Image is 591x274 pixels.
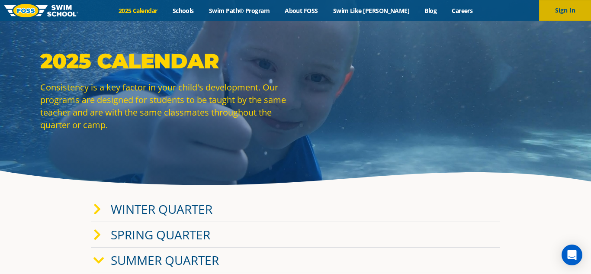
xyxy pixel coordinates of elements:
a: Winter Quarter [111,201,212,217]
a: Blog [417,6,444,15]
img: FOSS Swim School Logo [4,4,78,17]
div: Open Intercom Messenger [562,245,582,265]
a: Swim Path® Program [201,6,277,15]
a: Swim Like [PERSON_NAME] [325,6,417,15]
a: Careers [444,6,480,15]
strong: 2025 Calendar [40,48,219,74]
a: About FOSS [277,6,326,15]
a: Schools [165,6,201,15]
a: Spring Quarter [111,226,210,243]
p: Consistency is a key factor in your child's development. Our programs are designed for students t... [40,81,291,131]
a: Summer Quarter [111,252,219,268]
a: 2025 Calendar [111,6,165,15]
